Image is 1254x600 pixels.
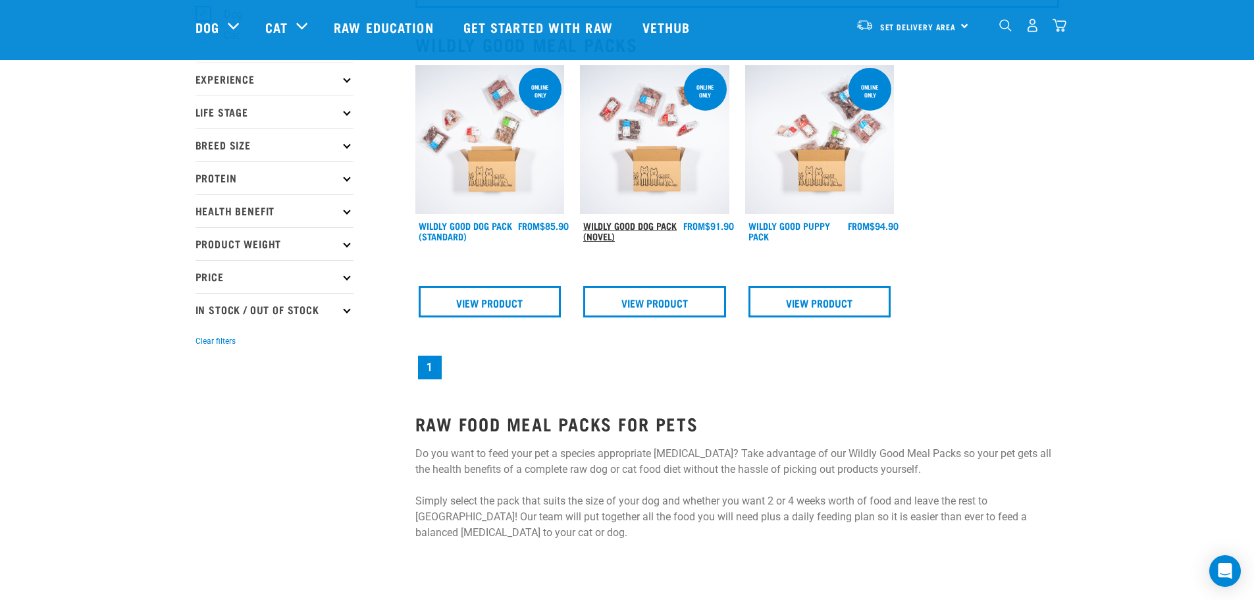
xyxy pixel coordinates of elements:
[849,77,891,105] div: Online Only
[419,223,512,238] a: Wildly Good Dog Pack (Standard)
[1209,555,1241,587] div: Open Intercom Messenger
[196,17,219,37] a: Dog
[196,161,353,194] p: Protein
[748,223,830,238] a: Wildly Good Puppy Pack
[196,335,236,347] button: Clear filters
[629,1,707,53] a: Vethub
[684,77,727,105] div: Online Only
[265,17,288,37] a: Cat
[1053,18,1066,32] img: home-icon@2x.png
[683,221,734,231] div: $91.90
[450,1,629,53] a: Get started with Raw
[856,19,874,31] img: van-moving.png
[583,223,677,238] a: Wildly Good Dog Pack (Novel)
[683,223,705,228] span: FROM
[419,286,562,317] a: View Product
[745,65,895,215] img: Puppy 0 2sec
[880,24,956,29] span: Set Delivery Area
[518,223,540,228] span: FROM
[415,65,565,215] img: Dog 0 2sec
[1026,18,1039,32] img: user.png
[580,65,729,215] img: Dog Novel 0 2sec
[418,356,442,379] a: Page 1
[196,128,353,161] p: Breed Size
[848,223,870,228] span: FROM
[415,353,1059,382] nav: pagination
[196,194,353,227] p: Health Benefit
[519,77,562,105] div: Online Only
[583,286,726,317] a: View Product
[196,293,353,326] p: In Stock / Out Of Stock
[196,63,353,95] p: Experience
[848,221,899,231] div: $94.90
[196,260,353,293] p: Price
[518,221,569,231] div: $85.90
[196,227,353,260] p: Product Weight
[999,19,1012,32] img: home-icon-1@2x.png
[415,446,1059,541] p: Do you want to feed your pet a species appropriate [MEDICAL_DATA]? Take advantage of our Wildly G...
[196,95,353,128] p: Life Stage
[748,286,891,317] a: View Product
[321,1,450,53] a: Raw Education
[415,418,698,428] strong: RAW FOOD MEAL PACKS FOR PETS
